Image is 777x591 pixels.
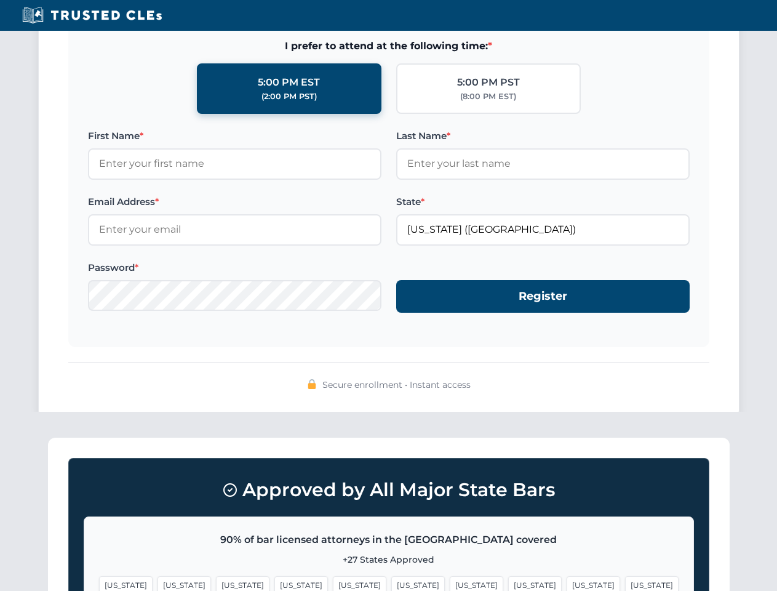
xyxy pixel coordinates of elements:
[88,214,381,245] input: Enter your email
[88,195,381,209] label: Email Address
[88,148,381,179] input: Enter your first name
[18,6,165,25] img: Trusted CLEs
[396,148,690,179] input: Enter your last name
[322,378,471,392] span: Secure enrollment • Instant access
[457,74,520,90] div: 5:00 PM PST
[99,553,679,566] p: +27 States Approved
[396,195,690,209] label: State
[88,38,690,54] span: I prefer to attend at the following time:
[396,214,690,245] input: Florida (FL)
[88,260,381,275] label: Password
[307,379,317,389] img: 🔒
[396,280,690,313] button: Register
[396,129,690,143] label: Last Name
[460,90,516,103] div: (8:00 PM EST)
[258,74,320,90] div: 5:00 PM EST
[84,473,694,507] h3: Approved by All Major State Bars
[261,90,317,103] div: (2:00 PM PST)
[99,532,679,548] p: 90% of bar licensed attorneys in the [GEOGRAPHIC_DATA] covered
[88,129,381,143] label: First Name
